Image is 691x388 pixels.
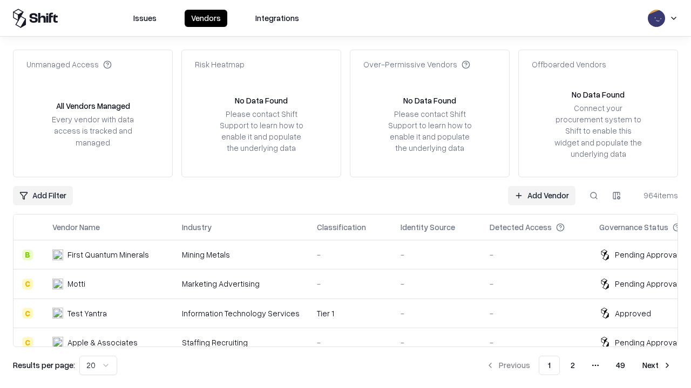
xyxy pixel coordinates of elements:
button: Add Filter [13,186,73,205]
div: - [401,308,472,319]
div: - [490,337,582,348]
div: Apple & Associates [67,337,138,348]
button: 49 [607,356,634,375]
div: Unmanaged Access [26,59,112,70]
nav: pagination [479,356,678,375]
div: - [401,278,472,289]
img: Test Yantra [52,308,63,318]
div: Tier 1 [317,308,383,319]
button: Next [636,356,678,375]
img: Apple & Associates [52,337,63,348]
div: No Data Found [235,95,288,106]
div: Classification [317,221,366,233]
div: - [490,278,582,289]
div: - [490,249,582,260]
div: Please contact Shift Support to learn how to enable it and populate the underlying data [385,108,475,154]
div: Staffing Recruiting [182,337,300,348]
div: Test Yantra [67,308,107,319]
a: Add Vendor [508,186,575,205]
div: Over-Permissive Vendors [363,59,470,70]
div: - [490,308,582,319]
div: Information Technology Services [182,308,300,319]
div: Connect your procurement system to Shift to enable this widget and populate the underlying data [553,102,643,160]
div: - [317,249,383,260]
div: All Vendors Managed [56,100,130,112]
div: - [401,249,472,260]
div: First Quantum Minerals [67,249,149,260]
div: - [317,337,383,348]
div: Marketing Advertising [182,278,300,289]
div: Pending Approval [615,337,679,348]
div: - [317,278,383,289]
div: Governance Status [599,221,668,233]
div: - [401,337,472,348]
div: C [22,308,33,318]
button: 2 [562,356,584,375]
p: Results per page: [13,359,75,371]
div: Mining Metals [182,249,300,260]
div: Vendor Name [52,221,100,233]
div: Offboarded Vendors [532,59,606,70]
button: Issues [127,10,163,27]
button: 1 [539,356,560,375]
div: Detected Access [490,221,552,233]
div: Every vendor with data access is tracked and managed [48,114,138,148]
button: Vendors [185,10,227,27]
div: Approved [615,308,651,319]
div: Risk Heatmap [195,59,245,70]
div: Please contact Shift Support to learn how to enable it and populate the underlying data [216,108,306,154]
div: No Data Found [403,95,456,106]
img: Motti [52,279,63,289]
img: First Quantum Minerals [52,250,63,260]
div: 964 items [635,190,678,201]
div: Pending Approval [615,278,679,289]
div: C [22,279,33,289]
div: Industry [182,221,212,233]
div: C [22,337,33,348]
div: Pending Approval [615,249,679,260]
button: Integrations [249,10,306,27]
div: Motti [67,278,85,289]
div: No Data Found [572,89,625,100]
div: B [22,250,33,260]
div: Identity Source [401,221,455,233]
